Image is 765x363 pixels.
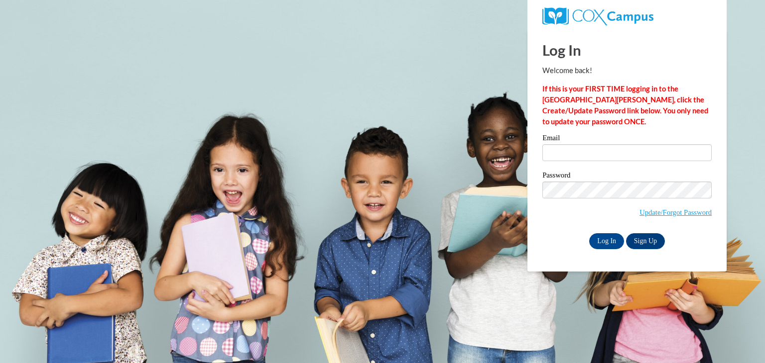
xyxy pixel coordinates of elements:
[639,208,712,216] a: Update/Forgot Password
[542,85,708,126] strong: If this is your FIRST TIME logging in to the [GEOGRAPHIC_DATA][PERSON_NAME], click the Create/Upd...
[542,11,653,20] a: COX Campus
[542,65,712,76] p: Welcome back!
[542,172,712,181] label: Password
[589,233,624,249] input: Log In
[626,233,665,249] a: Sign Up
[542,40,712,60] h1: Log In
[542,7,653,25] img: COX Campus
[542,134,712,144] label: Email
